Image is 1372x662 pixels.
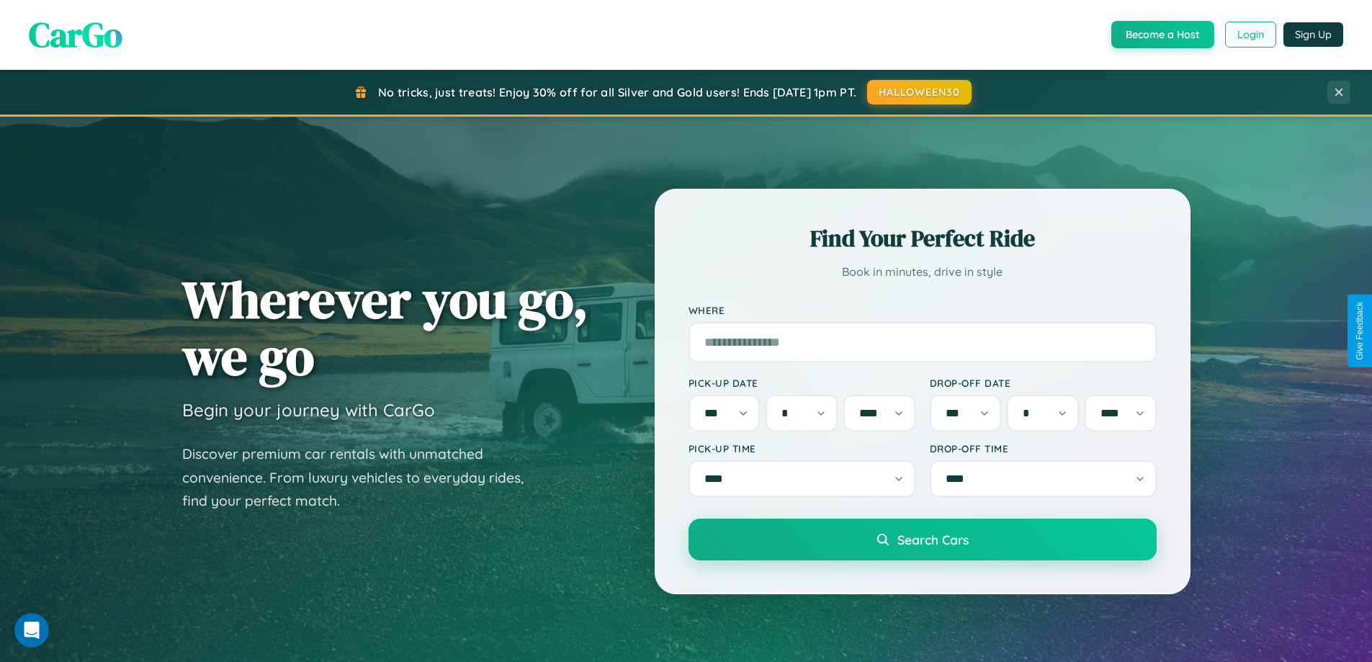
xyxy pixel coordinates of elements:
[897,532,969,547] span: Search Cars
[930,442,1157,455] label: Drop-off Time
[182,271,588,385] h1: Wherever you go, we go
[689,304,1157,316] label: Where
[689,261,1157,282] p: Book in minutes, drive in style
[14,613,49,648] iframe: Intercom live chat
[1355,302,1365,360] div: Give Feedback
[1111,21,1214,48] button: Become a Host
[29,11,122,58] span: CarGo
[689,223,1157,254] h2: Find Your Perfect Ride
[867,80,972,104] button: HALLOWEEN30
[689,442,915,455] label: Pick-up Time
[182,442,542,513] p: Discover premium car rentals with unmatched convenience. From luxury vehicles to everyday rides, ...
[378,85,856,99] span: No tricks, just treats! Enjoy 30% off for all Silver and Gold users! Ends [DATE] 1pm PT.
[182,399,435,421] h3: Begin your journey with CarGo
[1283,22,1343,47] button: Sign Up
[689,519,1157,560] button: Search Cars
[689,377,915,389] label: Pick-up Date
[930,377,1157,389] label: Drop-off Date
[1225,22,1276,48] button: Login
